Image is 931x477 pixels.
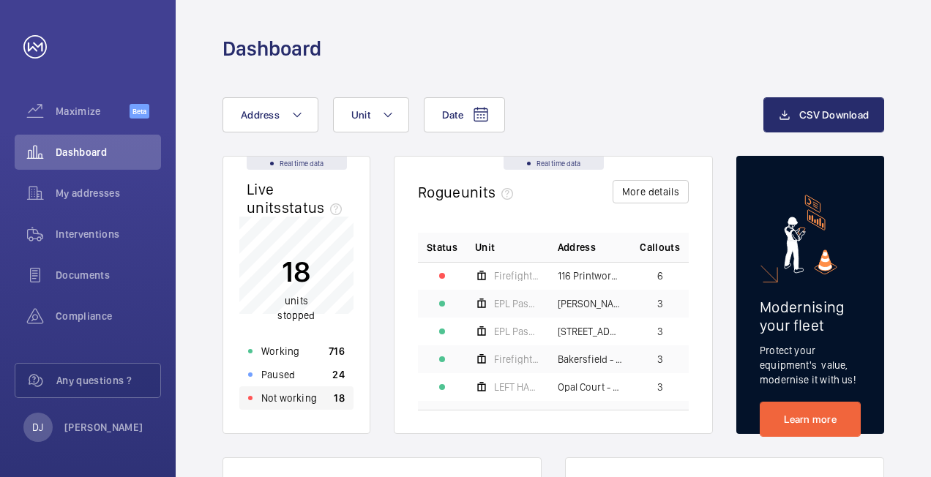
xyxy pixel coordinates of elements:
[418,183,519,201] h2: Rogue
[760,343,861,387] p: Protect your equipment's value, modernise it with us!
[261,344,299,358] p: Working
[56,268,161,282] span: Documents
[329,344,345,358] p: 716
[442,109,463,121] span: Date
[424,97,505,132] button: Date
[558,298,623,309] span: [PERSON_NAME] House - High Risk Building - [PERSON_NAME][GEOGRAPHIC_DATA]
[760,402,861,437] a: Learn more
[427,240,457,255] p: Status
[332,367,345,382] p: 24
[56,309,161,323] span: Compliance
[760,298,861,334] h2: Modernising your fleet
[558,271,623,281] span: 116 Printworks Apartments Flats 1-65 - High Risk Building - 116 Printworks Apartments Flats 1-65
[223,97,318,132] button: Address
[277,293,315,323] p: units
[334,391,345,405] p: 18
[64,420,143,435] p: [PERSON_NAME]
[799,109,869,121] span: CSV Download
[475,240,495,255] span: Unit
[657,298,663,309] span: 3
[333,97,409,132] button: Unit
[657,271,663,281] span: 6
[494,326,540,337] span: EPL Passenger Lift 19b
[494,382,540,392] span: LEFT HAND 10 Floors Machine Roomless
[494,298,540,309] span: EPL Passenger Lift No 1
[657,354,663,364] span: 3
[763,97,884,132] button: CSV Download
[277,253,315,290] p: 18
[223,35,321,62] h1: Dashboard
[558,382,623,392] span: Opal Court - High Risk Building - Opal Court
[657,382,663,392] span: 3
[241,109,280,121] span: Address
[56,373,160,388] span: Any questions ?
[247,157,347,170] div: Real time data
[558,326,623,337] span: [STREET_ADDRESS][PERSON_NAME][PERSON_NAME]
[130,104,149,119] span: Beta
[494,354,540,364] span: Firefighters - EPL Passenger Lift No 2
[558,240,596,255] span: Address
[56,227,161,241] span: Interventions
[261,391,317,405] p: Not working
[504,157,604,170] div: Real time data
[351,109,370,121] span: Unit
[657,326,663,337] span: 3
[277,309,315,321] span: stopped
[461,183,520,201] span: units
[640,240,680,255] span: Callouts
[558,354,623,364] span: Bakersfield - High Risk Building - [GEOGRAPHIC_DATA]
[32,420,43,435] p: DJ
[247,180,348,217] h2: Live units
[784,195,837,274] img: marketing-card.svg
[56,145,161,159] span: Dashboard
[261,367,295,382] p: Paused
[56,104,130,119] span: Maximize
[613,180,689,203] button: More details
[282,198,348,217] span: status
[56,186,161,200] span: My addresses
[494,271,540,281] span: Firefighters - EPL Flats 1-65 No 1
